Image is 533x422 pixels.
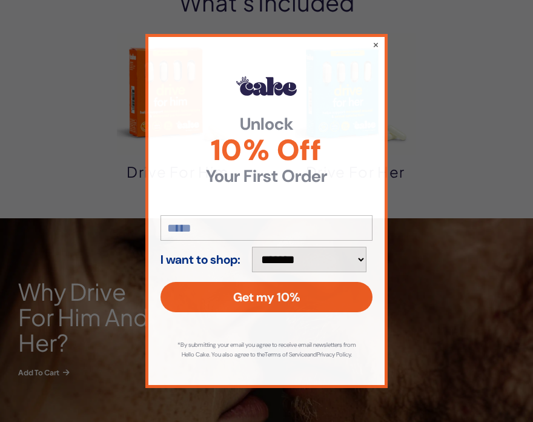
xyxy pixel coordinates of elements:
[317,350,351,358] a: Privacy Policy
[161,282,372,312] button: Get my 10%
[161,253,240,266] strong: I want to shop:
[265,350,307,358] a: Terms of Service
[173,340,360,360] p: *By submitting your email you agree to receive email newsletters from Hello Cake. You also agree ...
[372,38,379,50] button: ×
[161,168,372,185] strong: Your First Order
[161,116,372,133] strong: Unlock
[236,76,297,96] img: Hello Cake
[161,136,372,165] span: 10% Off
